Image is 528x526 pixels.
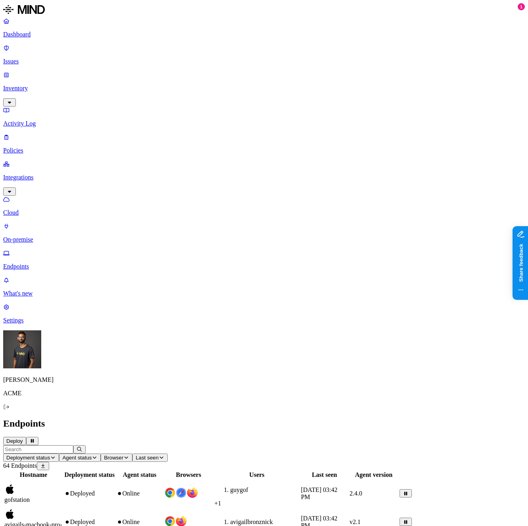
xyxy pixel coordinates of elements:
img: MIND [3,3,45,16]
div: Hostname [4,471,63,478]
a: Policies [3,133,525,154]
p: Inventory [3,85,525,92]
img: macos.svg [4,484,15,495]
a: What's new [3,276,525,297]
span: v2.1 [350,518,361,525]
div: Agent status [117,471,163,478]
div: Deployment status [64,471,115,478]
span: guygof [230,486,248,493]
p: Policies [3,147,525,154]
a: On-premise [3,223,525,243]
img: safari.svg [176,487,187,498]
span: + 1 [214,500,221,507]
div: Users [214,471,300,478]
p: Settings [3,317,525,324]
p: Dashboard [3,31,525,38]
input: Search [3,445,73,454]
span: Deployment status [6,455,50,461]
div: Last seen [301,471,348,478]
div: Deployed [64,490,115,497]
p: On-premise [3,236,525,243]
span: Browser [104,455,123,461]
a: Issues [3,44,525,65]
a: Settings [3,303,525,324]
div: 1 [518,3,525,10]
div: Online [117,490,163,497]
a: Inventory [3,71,525,105]
p: Endpoints [3,263,525,270]
span: [DATE] 03:42 PM [301,486,337,500]
button: Deploy [3,437,26,445]
p: Activity Log [3,120,525,127]
span: 64 Endpoints [3,462,37,469]
a: Cloud [3,196,525,216]
img: Amit Cohen [3,330,41,368]
a: MIND [3,3,525,17]
div: Browsers [165,471,213,478]
span: gofstation [4,496,30,503]
span: 2.4.0 [350,490,362,497]
h2: Endpoints [3,418,525,429]
a: Endpoints [3,250,525,270]
img: macos.svg [4,509,15,520]
span: avigailbronznick [230,518,273,525]
a: Integrations [3,160,525,194]
p: ACME [3,390,525,397]
div: Online [117,518,163,526]
div: Deployed [64,518,115,526]
a: Activity Log [3,107,525,127]
p: Cloud [3,209,525,216]
a: Dashboard [3,17,525,38]
div: Agent version [350,471,398,478]
img: chrome.svg [165,487,176,498]
span: Last seen [136,455,159,461]
p: What's new [3,290,525,297]
img: firefox.svg [187,487,198,498]
span: Agent status [62,455,92,461]
p: Issues [3,58,525,65]
p: Integrations [3,174,525,181]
